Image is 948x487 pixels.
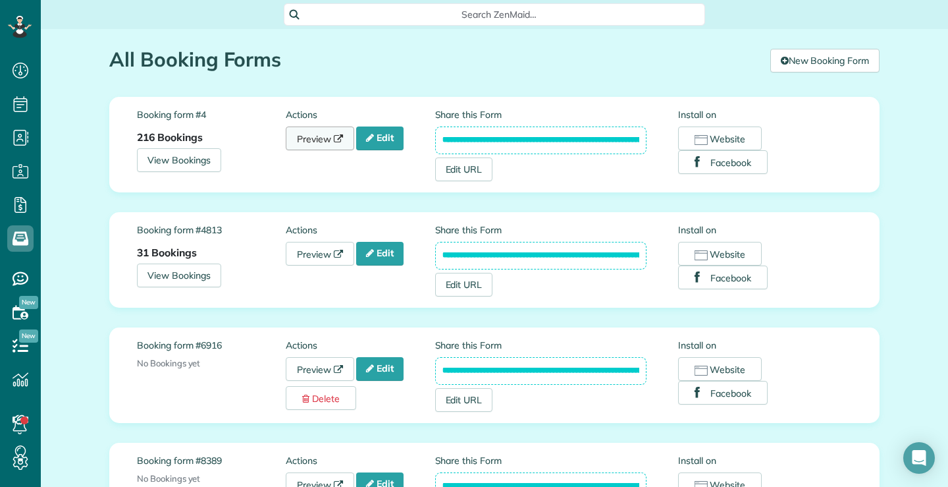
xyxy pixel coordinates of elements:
[137,339,286,352] label: Booking form #6916
[137,454,286,467] label: Booking form #8389
[435,223,647,237] label: Share this Form
[678,242,762,266] button: Website
[678,454,852,467] label: Install on
[435,454,647,467] label: Share this Form
[286,454,434,467] label: Actions
[678,108,852,121] label: Install on
[435,108,647,121] label: Share this Form
[286,242,354,266] a: Preview
[137,130,203,144] strong: 216 Bookings
[286,386,356,410] a: Delete
[770,49,880,72] a: New Booking Form
[137,148,221,172] a: View Bookings
[286,108,434,121] label: Actions
[903,442,935,474] div: Open Intercom Messenger
[356,357,404,381] a: Edit
[678,339,852,352] label: Install on
[435,273,493,297] a: Edit URL
[286,223,434,237] label: Actions
[19,329,38,343] span: New
[435,339,647,352] label: Share this Form
[678,357,762,381] button: Website
[286,339,434,352] label: Actions
[137,108,286,121] label: Booking form #4
[286,357,354,381] a: Preview
[137,473,200,484] span: No Bookings yet
[356,242,404,266] a: Edit
[678,127,762,150] button: Website
[678,381,768,405] button: Facebook
[435,388,493,412] a: Edit URL
[435,158,493,181] a: Edit URL
[137,223,286,237] label: Booking form #4813
[109,49,760,71] h1: All Booking Forms
[678,266,768,289] button: Facebook
[19,296,38,309] span: New
[356,127,404,150] a: Edit
[286,127,354,150] a: Preview
[137,246,197,259] strong: 31 Bookings
[678,150,768,174] button: Facebook
[137,358,200,368] span: No Bookings yet
[137,264,221,287] a: View Bookings
[678,223,852,237] label: Install on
